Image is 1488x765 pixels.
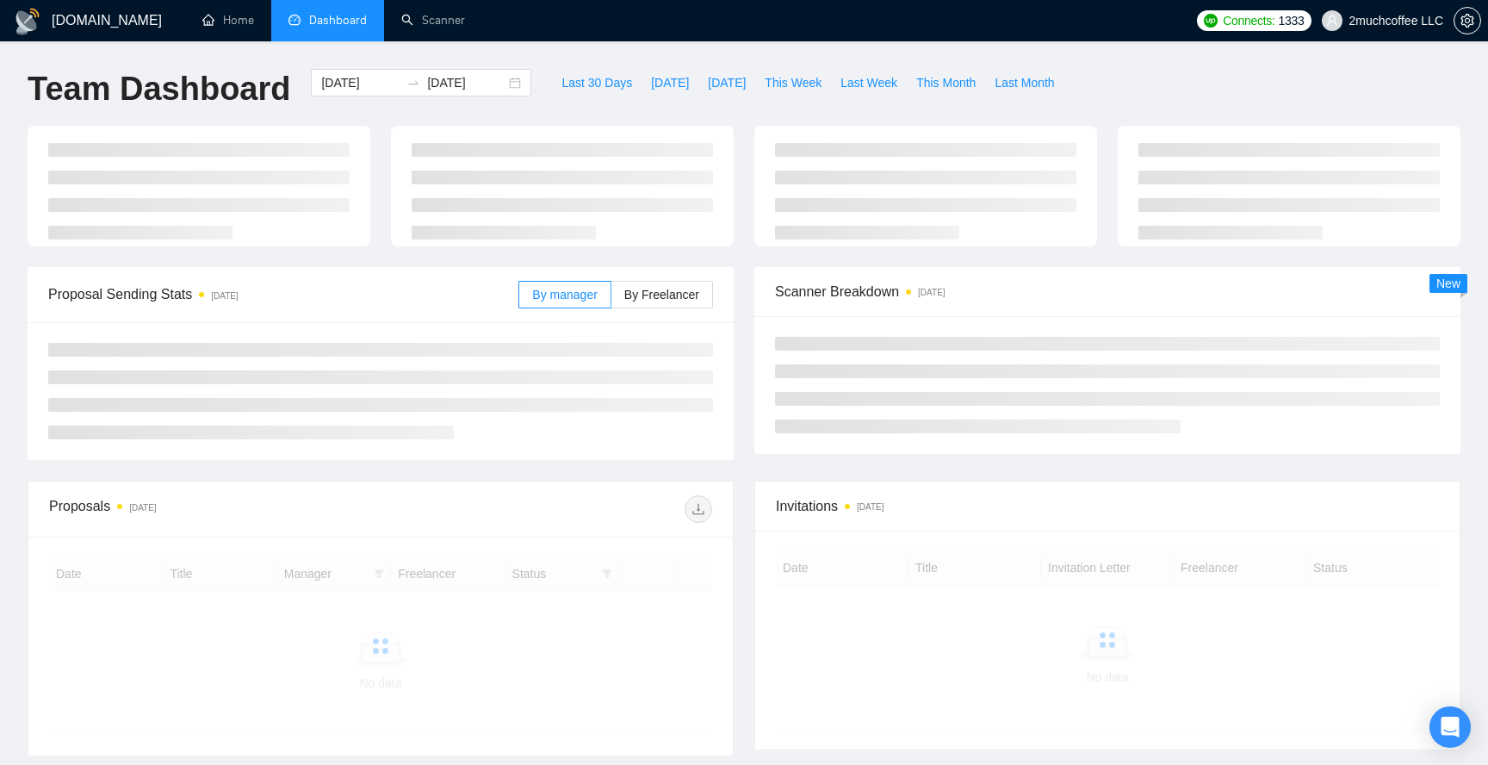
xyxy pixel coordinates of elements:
span: dashboard [288,14,301,26]
span: Connects: [1223,11,1274,30]
span: Last Week [840,73,897,92]
div: Open Intercom Messenger [1429,706,1471,748]
button: Last 30 Days [552,69,642,96]
span: [DATE] [651,73,689,92]
img: upwork-logo.png [1204,14,1218,28]
a: homeHome [202,13,254,28]
span: Invitations [776,495,1439,517]
time: [DATE] [129,503,156,513]
time: [DATE] [857,502,883,512]
div: Proposals [49,495,381,523]
button: This Month [907,69,985,96]
span: to [406,76,420,90]
button: Last Week [831,69,907,96]
span: Last Month [995,73,1054,92]
a: setting [1454,14,1481,28]
img: logo [14,8,41,35]
time: [DATE] [918,288,945,297]
span: Dashboard [309,13,367,28]
button: setting [1454,7,1481,34]
time: [DATE] [211,291,238,301]
span: Proposal Sending Stats [48,283,518,305]
input: End date [427,73,505,92]
a: searchScanner [401,13,465,28]
span: New [1436,277,1460,290]
span: By Freelancer [624,288,699,302]
span: 1333 [1279,11,1305,30]
span: [DATE] [708,73,746,92]
input: Start date [321,73,400,92]
button: [DATE] [642,69,698,96]
span: By manager [532,288,597,302]
span: This Week [765,73,821,92]
span: Scanner Breakdown [775,281,1440,302]
button: This Week [755,69,831,96]
span: user [1326,15,1338,27]
button: [DATE] [698,69,755,96]
span: setting [1454,14,1480,28]
span: Last 30 Days [561,73,632,92]
button: Last Month [985,69,1063,96]
span: This Month [916,73,976,92]
span: swap-right [406,76,420,90]
h1: Team Dashboard [28,69,290,109]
